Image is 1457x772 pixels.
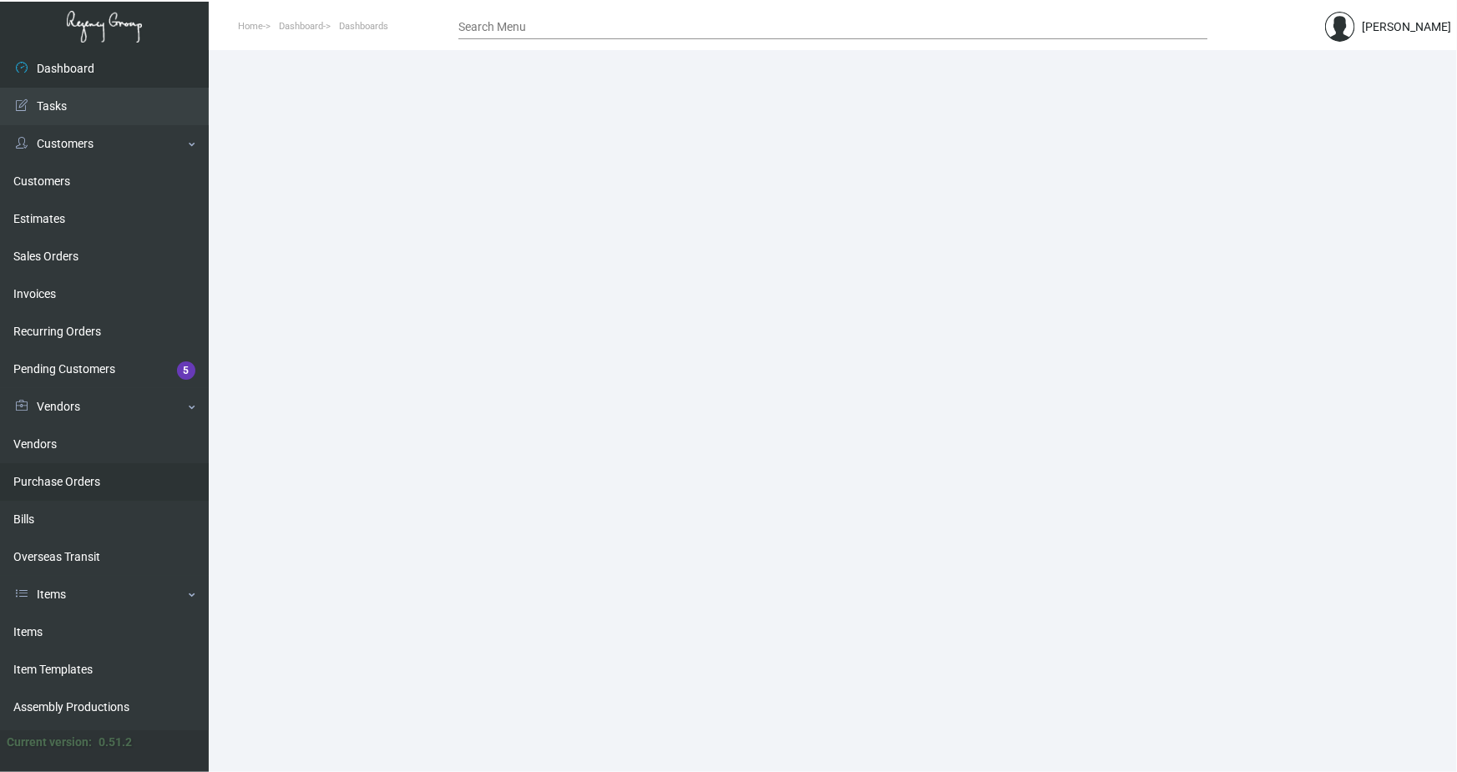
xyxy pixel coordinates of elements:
[1325,12,1355,42] img: admin@bootstrapmaster.com
[279,21,323,32] span: Dashboard
[99,734,132,751] div: 0.51.2
[7,734,92,751] div: Current version:
[238,21,263,32] span: Home
[339,21,388,32] span: Dashboards
[1362,18,1451,36] div: [PERSON_NAME]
